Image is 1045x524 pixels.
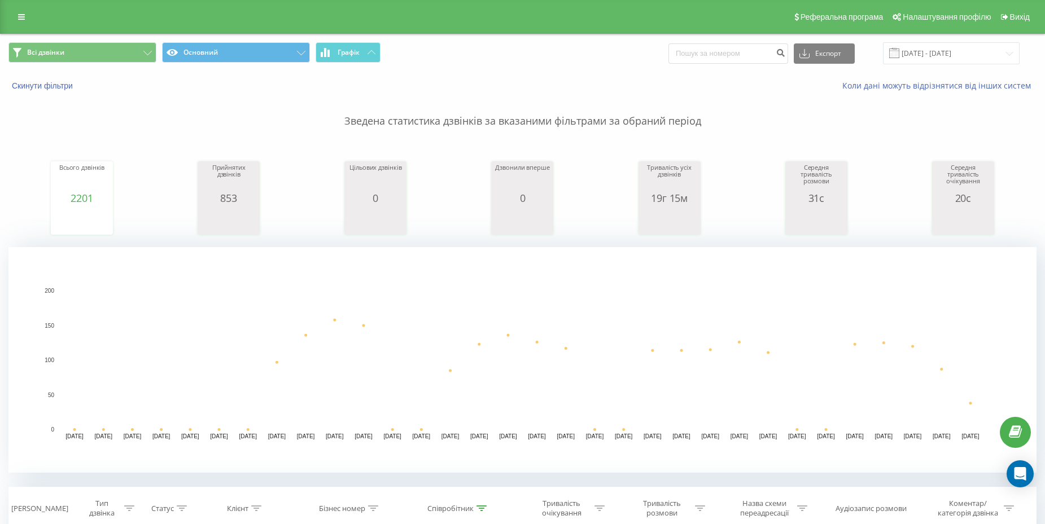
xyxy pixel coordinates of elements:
div: Всього дзвінків [54,164,110,192]
div: 19г 15м [641,192,698,204]
text: [DATE] [441,433,460,439]
text: [DATE] [470,433,488,439]
text: [DATE] [933,433,951,439]
text: [DATE] [65,433,84,439]
div: Співробітник [427,504,474,513]
text: 50 [48,392,55,398]
svg: A chart. [200,204,257,237]
div: 853 [200,192,257,204]
div: Open Intercom Messenger [1007,460,1034,487]
text: [DATE] [297,433,315,439]
div: Тривалість розмови [632,499,692,518]
span: Графік [338,49,360,56]
text: 200 [45,288,54,294]
text: [DATE] [672,433,690,439]
text: [DATE] [124,433,142,439]
button: Всі дзвінки [8,42,156,63]
span: Налаштування профілю [903,12,991,21]
text: [DATE] [383,433,401,439]
text: [DATE] [152,433,170,439]
div: Цільових дзвінків [347,164,404,192]
div: Статус [151,504,174,513]
text: [DATE] [557,433,575,439]
div: Середня тривалість очікування [935,164,991,192]
div: Клієнт [227,504,248,513]
div: Прийнятих дзвінків [200,164,257,192]
div: Тип дзвінка [83,499,121,518]
text: [DATE] [210,433,228,439]
text: [DATE] [239,433,257,439]
text: [DATE] [355,433,373,439]
text: [DATE] [904,433,922,439]
div: 2201 [54,192,110,204]
svg: A chart. [788,204,845,237]
text: [DATE] [528,433,546,439]
text: [DATE] [817,433,835,439]
svg: A chart. [347,204,404,237]
text: [DATE] [181,433,199,439]
button: Основний [162,42,310,63]
text: [DATE] [846,433,864,439]
text: [DATE] [788,433,806,439]
svg: A chart. [54,204,110,237]
svg: A chart. [494,204,550,237]
text: 0 [51,426,54,433]
div: Тривалість очікування [531,499,592,518]
button: Скинути фільтри [8,81,78,91]
svg: A chart. [8,247,1037,473]
div: Середня тривалість розмови [788,164,845,192]
text: [DATE] [644,433,662,439]
div: 20с [935,192,991,204]
text: [DATE] [586,433,604,439]
div: [PERSON_NAME] [11,504,68,513]
text: [DATE] [499,433,517,439]
button: Експорт [794,43,855,64]
span: Вихід [1010,12,1030,21]
text: [DATE] [731,433,749,439]
div: 31с [788,192,845,204]
text: 150 [45,323,54,329]
div: Тривалість усіх дзвінків [641,164,698,192]
text: [DATE] [268,433,286,439]
text: [DATE] [875,433,893,439]
a: Коли дані можуть відрізнятися вiд інших систем [842,80,1037,91]
text: [DATE] [701,433,719,439]
svg: A chart. [935,204,991,237]
div: 0 [347,192,404,204]
div: Аудіозапис розмови [836,504,907,513]
div: 0 [494,192,550,204]
div: Дзвонили вперше [494,164,550,192]
svg: A chart. [641,204,698,237]
div: Назва схеми переадресації [734,499,794,518]
text: [DATE] [326,433,344,439]
p: Зведена статистика дзвінків за вказаними фільтрами за обраний період [8,91,1037,129]
text: [DATE] [95,433,113,439]
text: 100 [45,357,54,363]
input: Пошук за номером [668,43,788,64]
text: [DATE] [961,433,980,439]
text: [DATE] [413,433,431,439]
div: Коментар/категорія дзвінка [935,499,1001,518]
div: Бізнес номер [319,504,365,513]
text: [DATE] [759,433,777,439]
span: Всі дзвінки [27,48,64,57]
button: Графік [316,42,381,63]
span: Реферальна програма [801,12,884,21]
text: [DATE] [615,433,633,439]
